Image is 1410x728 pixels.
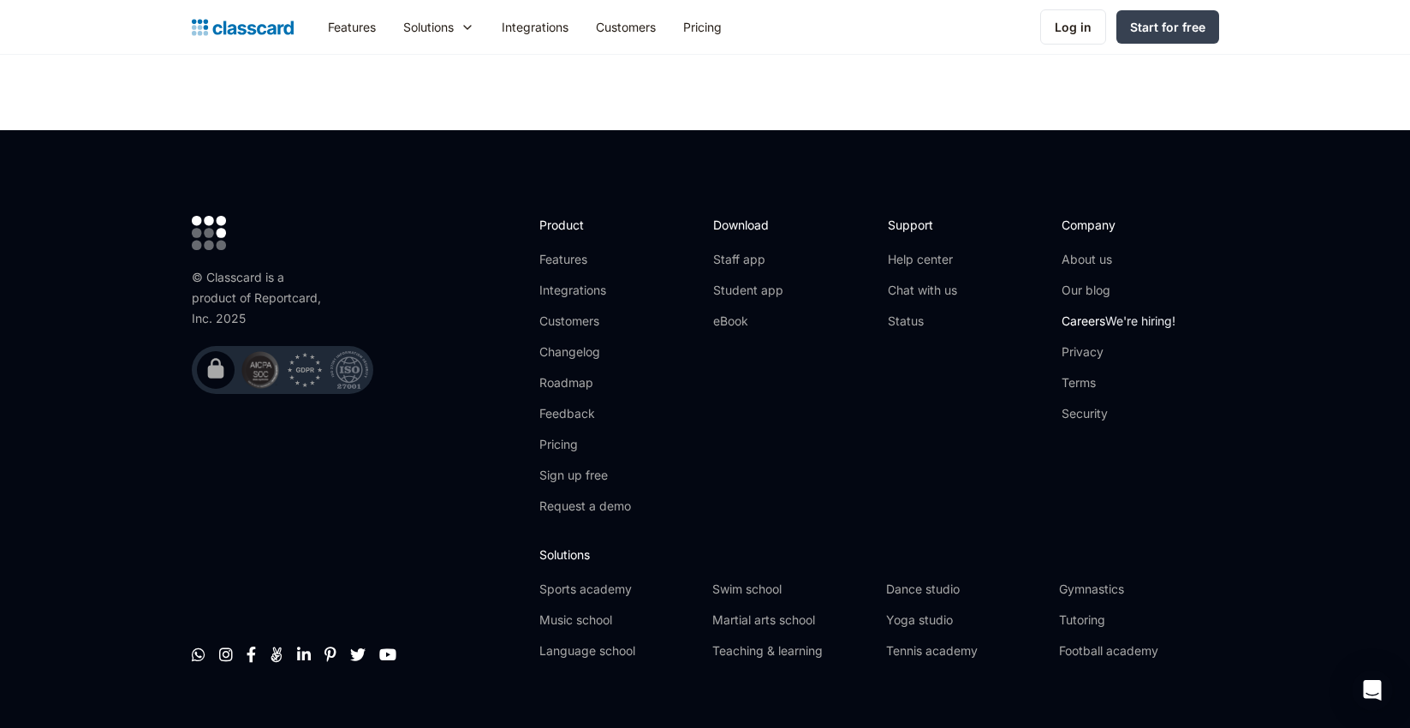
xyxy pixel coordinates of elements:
a:  [247,646,256,663]
a: Status [888,313,957,330]
h2: Product [539,216,631,234]
a: Customers [582,8,669,46]
a:  [219,646,233,663]
a: Terms [1062,374,1175,391]
h2: Solutions [539,546,1218,564]
a: Request a demo [539,498,631,515]
a: Swim school [712,581,872,598]
a:  [192,646,205,663]
a: Language school [539,642,699,659]
a: Student app [713,282,783,299]
a: Security [1062,405,1175,422]
a: Sign up free [539,467,631,484]
div: Solutions [403,18,454,36]
h2: Support [888,216,957,234]
a:  [324,646,336,663]
a: Yoga studio [886,612,1045,629]
div: Solutions [390,8,488,46]
a: Tennis academy [886,642,1045,659]
a: CareersWe're hiring! [1062,313,1175,330]
a: Integrations [488,8,582,46]
a:  [350,646,366,663]
a: Chat with us [888,282,957,299]
h2: Company [1062,216,1175,234]
a: Sports academy [539,581,699,598]
a:  [297,646,311,663]
a: Integrations [539,282,631,299]
a: Music school [539,612,699,629]
a: Log in [1040,9,1106,45]
a: Privacy [1062,343,1175,361]
a: About us [1062,251,1175,268]
a: Help center [888,251,957,268]
a: eBook [713,313,783,330]
div: Log in [1055,18,1092,36]
a: Feedback [539,405,631,422]
a: home [192,15,294,39]
a: Teaching & learning [712,642,872,659]
a: Features [314,8,390,46]
a: Features [539,251,631,268]
a: Start for free [1116,10,1219,44]
span: We're hiring! [1105,313,1175,328]
a:  [379,646,396,663]
a: Roadmap [539,374,631,391]
a: Football academy [1059,642,1218,659]
h2: Download [713,216,783,234]
div: Start for free [1130,18,1205,36]
a: Dance studio [886,581,1045,598]
a: Gymnastics [1059,581,1218,598]
a: Our blog [1062,282,1175,299]
a:  [270,646,283,663]
a: Tutoring [1059,612,1218,629]
a: Martial arts school [712,612,872,629]
div: © Classcard is a product of Reportcard, Inc. 2025 [192,267,329,329]
a: Changelog [539,343,631,361]
div: Open Intercom Messenger [1352,670,1393,711]
a: Customers [539,313,631,330]
a: Pricing [539,436,631,453]
a: Pricing [669,8,735,46]
a: Staff app [713,251,783,268]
